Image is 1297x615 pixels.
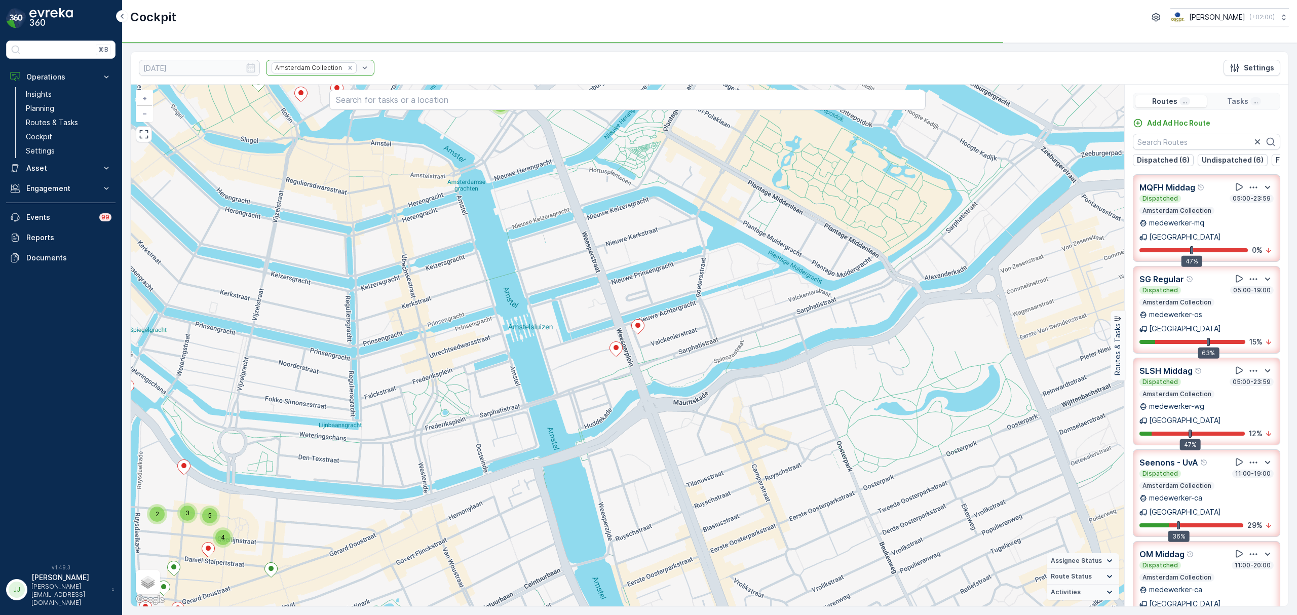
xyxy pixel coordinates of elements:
span: 4 [221,533,225,541]
button: [PERSON_NAME](+02:00) [1170,8,1289,26]
p: 12 % [1249,429,1263,439]
p: [GEOGRAPHIC_DATA] [1149,324,1221,334]
p: Dispatched [1141,470,1179,478]
p: 05:00-23:59 [1232,378,1272,386]
p: medewerker-wg [1149,401,1204,411]
p: Undispatched (6) [1202,155,1264,165]
span: v 1.49.3 [6,564,116,570]
div: Help Tooltip Icon [1187,550,1195,558]
span: 2 [156,510,159,518]
div: 47% [1180,439,1201,450]
p: Amsterdam Collection [1141,298,1212,306]
p: Operations [26,72,95,82]
p: medewerker-os [1149,310,1202,320]
a: Add Ad Hoc Route [1133,118,1210,128]
p: Asset [26,163,95,173]
p: Settings [26,146,55,156]
p: SG Regular [1139,273,1184,285]
div: 63% [1198,348,1219,359]
div: 47% [1181,256,1202,267]
p: [GEOGRAPHIC_DATA] [1149,507,1221,517]
p: Dispatched (6) [1137,155,1190,165]
div: 3 [177,503,198,523]
span: + [142,94,147,102]
p: ... [1252,97,1259,105]
p: [PERSON_NAME] [1189,12,1245,22]
button: Asset [6,158,116,178]
p: ( +02:00 ) [1249,13,1275,21]
p: 11:00-20:00 [1234,561,1272,569]
p: Reports [26,233,111,243]
a: Reports [6,227,116,248]
p: 99 [101,213,109,221]
button: JJ[PERSON_NAME][PERSON_NAME][EMAIL_ADDRESS][DOMAIN_NAME] [6,572,116,607]
p: Amsterdam Collection [1141,573,1212,582]
p: MQFH Middag [1139,181,1195,194]
p: Tasks [1227,96,1248,106]
div: 5 [200,506,220,526]
summary: Assignee Status [1047,553,1119,569]
p: 11:00-19:00 [1234,470,1272,478]
a: Open this area in Google Maps (opens a new window) [133,593,167,606]
p: 29 % [1247,520,1263,530]
p: Planning [26,103,54,113]
button: Dispatched (6) [1133,154,1194,166]
p: Dispatched [1141,378,1179,386]
a: Insights [22,87,116,101]
img: logo_dark-DEwI_e13.png [29,8,73,28]
div: JJ [9,582,25,598]
input: Search for tasks or a location [329,90,926,110]
p: [PERSON_NAME] [31,572,106,583]
p: Cockpit [26,132,52,142]
div: Help Tooltip Icon [1200,458,1208,467]
span: 3 [185,509,189,517]
span: Route Status [1051,572,1092,581]
span: − [142,109,147,118]
p: Add Ad Hoc Route [1147,118,1210,128]
span: Activities [1051,588,1081,596]
a: Layers [137,571,159,593]
a: Routes & Tasks [22,116,116,130]
p: 15 % [1249,337,1263,347]
a: Cockpit [22,130,116,144]
span: 5 [208,512,212,519]
p: [GEOGRAPHIC_DATA] [1149,599,1221,609]
p: 05:00-23:59 [1232,195,1272,203]
p: medewerker-ca [1149,493,1202,503]
p: SLSH Middag [1139,365,1193,377]
p: Cockpit [130,9,176,25]
p: medewerker-ca [1149,585,1202,595]
p: Engagement [26,183,95,194]
button: Undispatched (6) [1198,154,1268,166]
p: Events [26,212,93,222]
p: Settings [1244,63,1274,73]
p: Insights [26,89,52,99]
p: medewerker-mq [1149,218,1204,228]
div: 2 [147,504,167,524]
button: Settings [1224,60,1280,76]
img: logo [6,8,26,28]
button: Operations [6,67,116,87]
p: [GEOGRAPHIC_DATA] [1149,415,1221,426]
div: Help Tooltip Icon [1197,183,1205,191]
a: Zoom Out [137,106,152,121]
p: ⌘B [98,46,108,54]
p: Dispatched [1141,561,1179,569]
p: Documents [26,253,111,263]
p: Dispatched [1141,286,1179,294]
div: 4 [213,527,233,548]
p: Routes & Tasks [26,118,78,128]
img: Google [133,593,167,606]
a: Planning [22,101,116,116]
a: Events99 [6,207,116,227]
p: [GEOGRAPHIC_DATA] [1149,232,1221,242]
summary: Route Status [1047,569,1119,585]
button: Engagement [6,178,116,199]
p: Amsterdam Collection [1141,390,1212,398]
a: Zoom In [137,91,152,106]
div: 36% [1168,531,1190,542]
summary: Activities [1047,585,1119,600]
a: Documents [6,248,116,268]
p: Amsterdam Collection [1141,482,1212,490]
p: Routes [1152,96,1177,106]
